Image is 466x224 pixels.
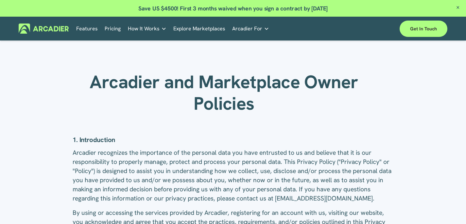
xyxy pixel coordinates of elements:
[400,21,447,37] a: Get in touch
[232,24,269,34] a: folder dropdown
[105,24,121,34] a: Pricing
[128,24,166,34] a: folder dropdown
[173,24,225,34] a: Explore Marketplaces
[128,24,160,33] span: How It Works
[19,24,69,34] img: Arcadier
[90,70,363,115] strong: Arcadier and Marketplace Owner Policies
[76,24,98,34] a: Features
[232,24,262,33] span: Arcadier For
[73,136,115,144] strong: 1. Introduction
[73,148,393,203] p: Arcadier recognizes the importance of the personal data you have entrusted to us and believe that...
